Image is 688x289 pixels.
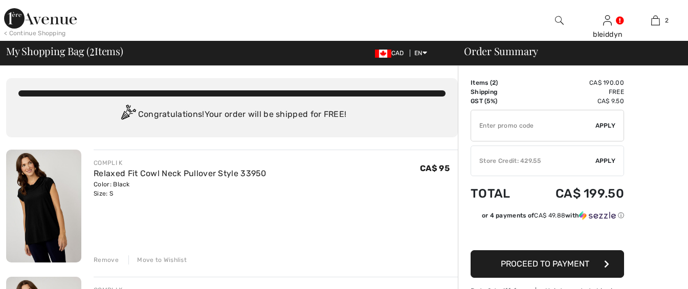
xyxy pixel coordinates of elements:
[665,16,669,25] span: 2
[623,258,678,284] iframe: Opens a widget where you can find more information
[94,180,267,198] div: Color: Black Size: S
[6,46,123,56] span: My Shopping Bag ( Items)
[492,79,496,86] span: 2
[90,43,95,57] span: 2
[414,50,427,57] span: EN
[471,224,624,247] iframe: PayPal-paypal
[595,121,616,130] span: Apply
[18,105,446,125] div: Congratulations! Your order will be shipped for FREE!
[555,14,564,27] img: search the website
[527,176,624,211] td: CA$ 199.50
[527,87,624,97] td: Free
[471,87,527,97] td: Shipping
[471,176,527,211] td: Total
[471,97,527,106] td: GST (5%)
[527,97,624,106] td: CA$ 9.50
[4,29,66,38] div: < Continue Shopping
[482,211,624,220] div: or 4 payments of with
[375,50,391,58] img: Canadian Dollar
[471,250,624,278] button: Proceed to Payment
[420,163,450,173] span: CA$ 95
[595,156,616,165] span: Apply
[632,14,679,27] a: 2
[527,78,624,87] td: CA$ 190.00
[128,255,187,264] div: Move to Wishlist
[471,78,527,87] td: Items ( )
[452,46,682,56] div: Order Summary
[375,50,408,57] span: CAD
[501,259,589,269] span: Proceed to Payment
[118,105,138,125] img: Congratulation2.svg
[6,150,81,262] img: Relaxed Fit Cowl Neck Pullover Style 33950
[579,211,616,220] img: Sezzle
[534,212,565,219] span: CA$ 49.88
[471,211,624,224] div: or 4 payments ofCA$ 49.88withSezzle Click to learn more about Sezzle
[4,8,77,29] img: 1ère Avenue
[94,158,267,167] div: COMPLI K
[94,168,267,178] a: Relaxed Fit Cowl Neck Pullover Style 33950
[584,29,631,40] div: bleiddyn
[94,255,119,264] div: Remove
[603,15,612,25] a: Sign In
[603,14,612,27] img: My Info
[471,110,595,141] input: Promo code
[471,156,595,165] div: Store Credit: 429.55
[651,14,660,27] img: My Bag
